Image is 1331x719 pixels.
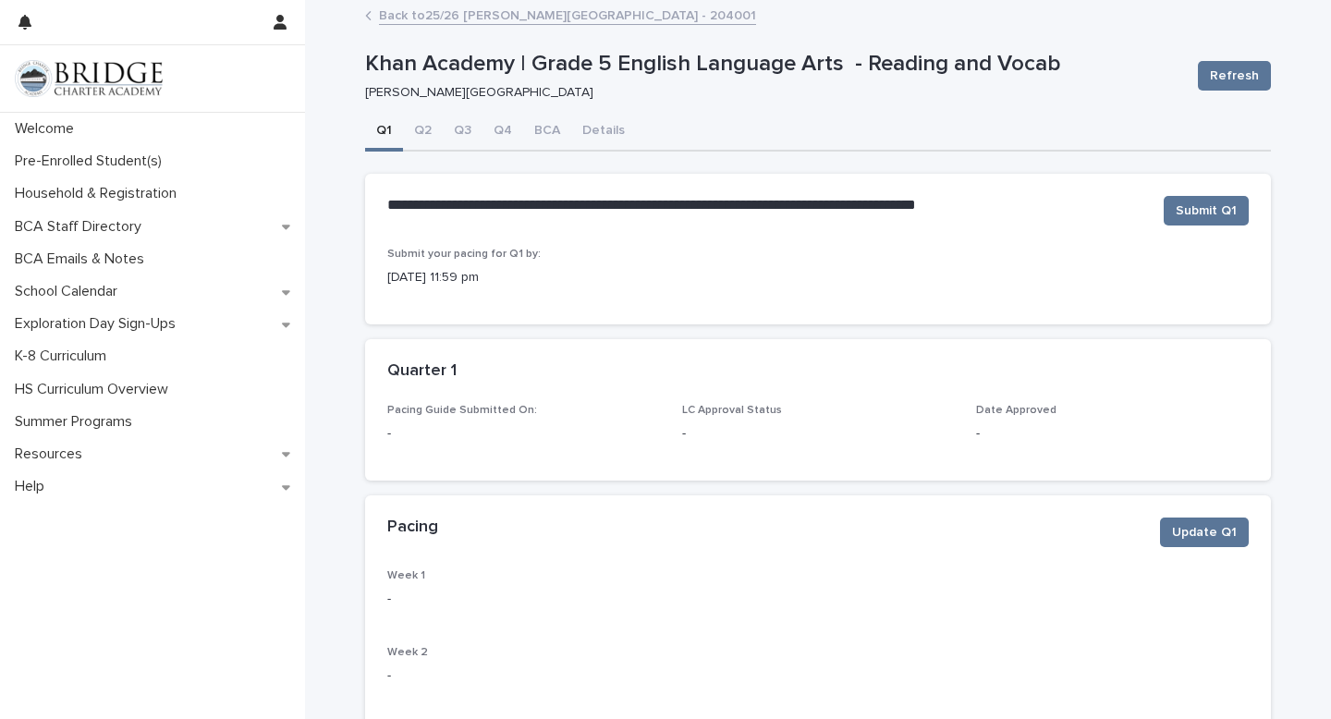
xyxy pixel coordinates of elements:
button: Q3 [443,113,482,152]
p: BCA Emails & Notes [7,250,159,268]
p: - [682,424,955,444]
span: Update Q1 [1172,523,1237,542]
p: Welcome [7,120,89,138]
p: K-8 Curriculum [7,347,121,365]
p: Household & Registration [7,185,191,202]
p: [DATE] 11:59 pm [387,268,1249,287]
h2: Quarter 1 [387,361,457,382]
a: Back to25/26 [PERSON_NAME][GEOGRAPHIC_DATA] - 204001 [379,4,756,25]
span: LC Approval Status [682,405,782,416]
img: V1C1m3IdTEidaUdm9Hs0 [15,60,163,97]
span: Submit your pacing for Q1 by: [387,249,541,260]
span: Submit Q1 [1176,201,1237,220]
button: BCA [523,113,571,152]
button: Q4 [482,113,523,152]
p: - [976,424,1249,444]
p: Pre-Enrolled Student(s) [7,152,177,170]
button: Update Q1 [1160,518,1249,547]
p: Help [7,478,59,495]
p: - [387,424,660,444]
span: Week 1 [387,570,425,581]
button: Q1 [365,113,403,152]
p: BCA Staff Directory [7,218,156,236]
p: Resources [7,445,97,463]
p: Exploration Day Sign-Ups [7,315,190,333]
p: - [387,590,1249,609]
p: - [387,666,1249,686]
h2: Pacing [387,518,438,538]
span: Pacing Guide Submitted On: [387,405,537,416]
p: Khan Academy | Grade 5 English Language Arts - Reading and Vocab [365,51,1183,78]
button: Submit Q1 [1164,196,1249,225]
button: Refresh [1198,61,1271,91]
span: Refresh [1210,67,1259,85]
button: Q2 [403,113,443,152]
span: Date Approved [976,405,1056,416]
p: School Calendar [7,283,132,300]
p: Summer Programs [7,413,147,431]
button: Details [571,113,636,152]
p: [PERSON_NAME][GEOGRAPHIC_DATA] [365,85,1176,101]
p: HS Curriculum Overview [7,381,183,398]
span: Week 2 [387,647,428,658]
